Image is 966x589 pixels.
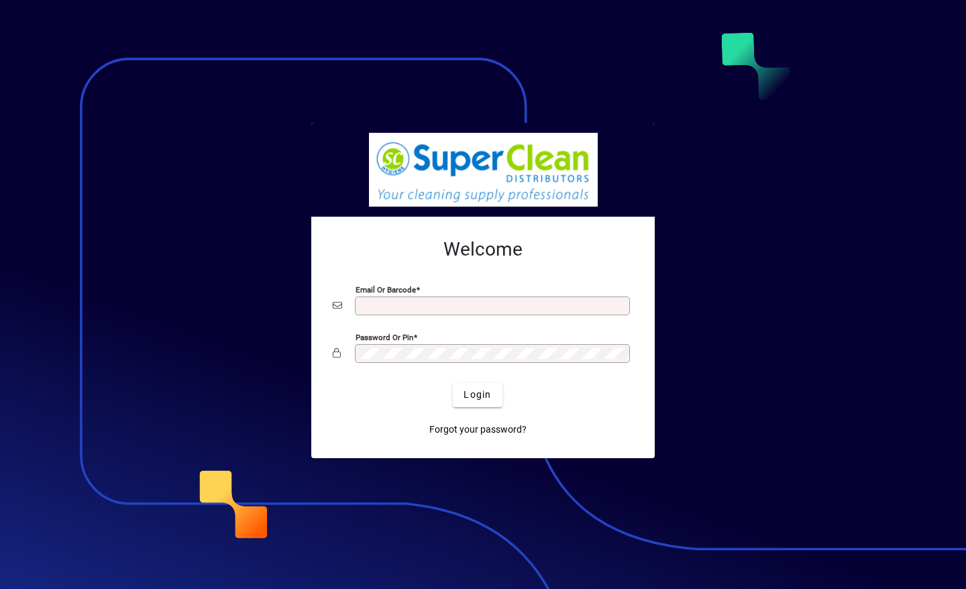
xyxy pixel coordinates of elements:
h2: Welcome [333,238,633,261]
span: Forgot your password? [429,423,527,437]
mat-label: Password or Pin [356,332,413,341]
mat-label: Email or Barcode [356,284,416,294]
span: Login [464,388,491,402]
button: Login [453,383,502,407]
a: Forgot your password? [424,418,532,442]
